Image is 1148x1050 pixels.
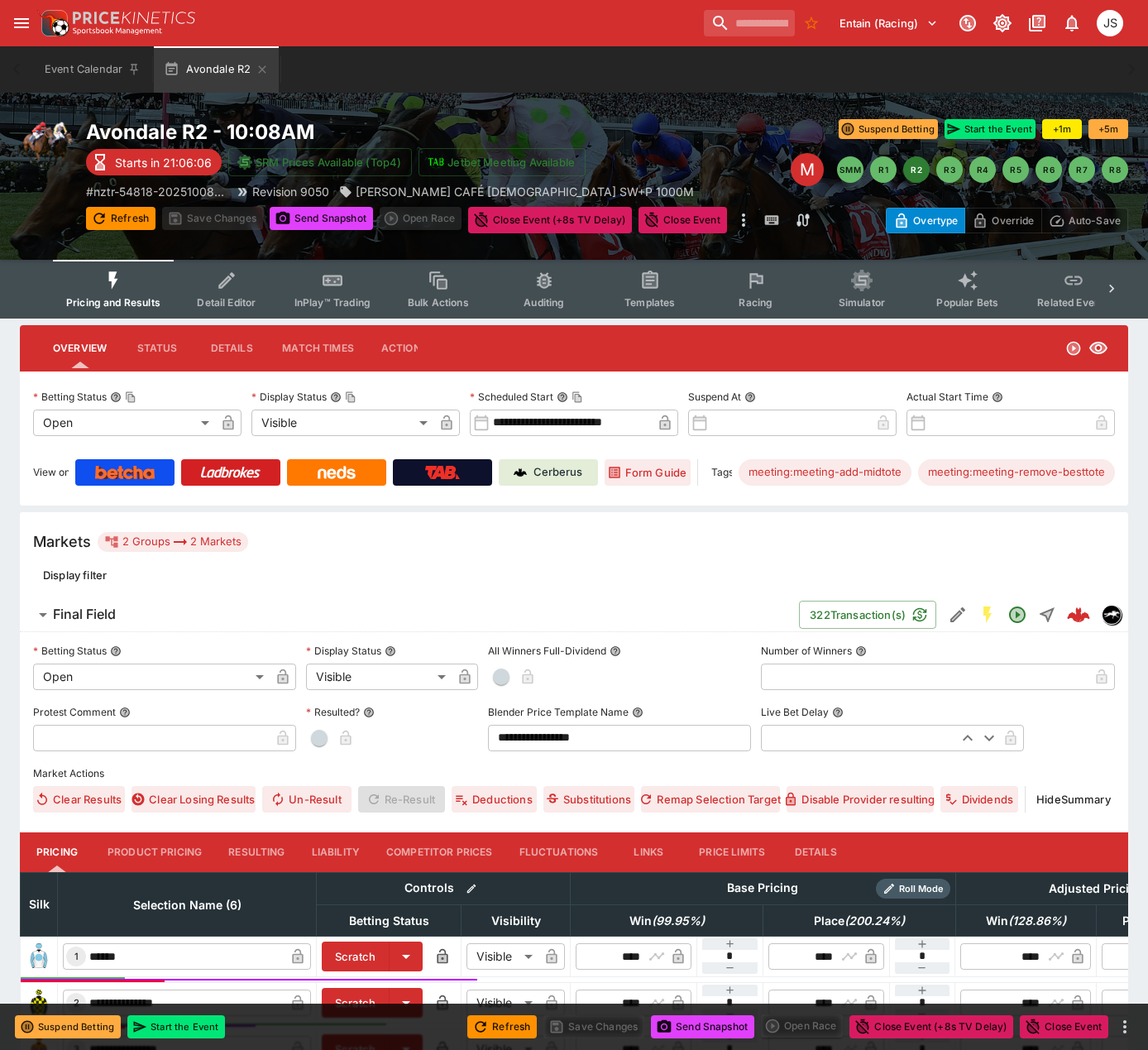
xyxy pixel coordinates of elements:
[33,644,107,658] p: Betting Status
[35,46,151,93] button: Event Calendar
[294,296,371,309] span: InPlay™ Trading
[651,1015,754,1038] button: Send Snapshot
[228,148,412,176] button: SRM Prices Available (Top4)
[1007,605,1027,625] svg: Open
[913,212,958,229] p: Overtype
[40,328,120,368] button: Overview
[1103,606,1121,624] img: nztr
[466,943,538,970] div: Visible
[94,832,215,872] button: Product Pricing
[1032,600,1062,630] button: Straight
[358,786,445,813] span: Re-Result
[906,390,988,404] p: Actual Start Time
[104,532,242,552] div: 2 Groups 2 Markets
[641,786,780,813] button: Remap Selection Target
[720,878,805,899] div: Base Pricing
[380,207,462,230] div: split button
[461,878,482,899] button: Bulk edit
[839,296,885,309] span: Simulator
[761,705,829,719] p: Live Bet Delay
[339,183,694,200] div: TULLOCH CAFÉ 2YO SW+P 1000M
[1088,119,1128,139] button: +5m
[119,707,131,718] button: Protest Comment
[66,296,160,309] span: Pricing and Results
[467,1015,537,1038] button: Refresh
[251,410,433,436] div: Visible
[322,988,390,1018] button: Scratch
[1057,8,1087,38] button: Notifications
[886,208,965,233] button: Overtype
[20,832,94,872] button: Pricing
[20,119,73,172] img: horse_racing.png
[86,207,155,230] button: Refresh
[1037,296,1109,309] span: Related Events
[903,156,930,183] button: R2
[473,911,559,931] span: Visibility
[968,911,1084,931] span: Win(128.86%)
[373,832,506,872] button: Competitor Prices
[686,832,778,872] button: Price Limits
[992,212,1034,229] p: Override
[543,786,635,813] button: Substitutions
[488,705,629,719] p: Blender Price Template Name
[610,645,621,657] button: All Winners Full-Dividend
[1020,1015,1108,1038] button: Close Event
[21,872,58,936] th: Silk
[652,911,705,931] em: ( 99.95 %)
[132,786,256,813] button: Clear Losing Results
[330,391,342,403] button: Display StatusCopy To Clipboard
[1067,603,1090,626] div: c2b4cbf0-afdf-4575-8aaa-32c11d2d5e5d
[95,466,155,479] img: Betcha
[197,296,256,309] span: Detail Editor
[73,12,195,24] img: PriceKinetics
[33,705,116,719] p: Protest Comment
[26,943,52,970] img: runner 1
[419,148,586,176] button: Jetbet Meeting Available
[849,1015,1013,1038] button: Close Event (+8s TV Delay)
[356,183,694,200] p: [PERSON_NAME] CAFÉ [DEMOGRAPHIC_DATA] SW+P 1000M
[876,879,950,899] div: Show/hide Price Roll mode configuration.
[761,1014,843,1038] div: split button
[110,391,122,403] button: Betting StatusCopy To Clipboard
[345,391,356,403] button: Copy To Clipboard
[611,911,723,931] span: Win(99.95%)
[367,328,442,368] button: Actions
[262,786,351,813] button: Un-Result
[1088,338,1108,358] svg: Visible
[918,459,1115,486] div: Betting Target: cerberus
[837,156,863,183] button: SMM
[945,119,1036,139] button: Start the Event
[71,951,82,962] span: 1
[605,459,691,486] a: Form Guide
[452,786,537,813] button: Deductions
[639,207,727,233] button: Close Event
[1002,156,1029,183] button: R5
[269,328,367,368] button: Match Times
[1022,8,1052,38] button: Documentation
[837,156,1128,183] nav: pagination navigation
[1115,1017,1135,1037] button: more
[855,645,867,657] button: Number of Winners
[936,156,963,183] button: R3
[251,390,327,404] p: Display Status
[953,8,983,38] button: Connected to PK
[1102,156,1128,183] button: R8
[1067,603,1090,626] img: logo-cerberus--red.svg
[306,705,360,719] p: Resulted?
[796,911,923,931] span: Place(200.24%)
[499,459,598,486] a: Cerberus
[306,644,381,658] p: Display Status
[425,466,460,479] img: TabNZ
[918,464,1115,481] span: meeting:meeting-remove-besttote
[787,786,934,813] button: Disable Provider resulting
[110,645,122,657] button: Betting Status
[33,562,117,588] button: Display filter
[127,1015,225,1038] button: Start the Event
[468,207,632,233] button: Close Event (+8s TV Delay)
[1062,598,1095,631] a: c2b4cbf0-afdf-4575-8aaa-32c11d2d5e5d
[734,207,753,233] button: more
[1002,600,1032,630] button: Open
[1097,10,1123,36] div: John Seaton
[317,872,571,904] th: Controls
